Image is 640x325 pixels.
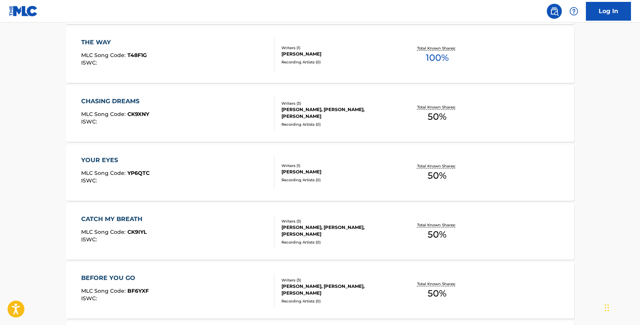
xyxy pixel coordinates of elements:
div: Recording Artists ( 0 ) [281,177,395,183]
div: Recording Artists ( 0 ) [281,122,395,127]
div: [PERSON_NAME], [PERSON_NAME], [PERSON_NAME] [281,283,395,296]
div: Writers ( 3 ) [281,101,395,106]
img: MLC Logo [9,6,38,17]
span: YP6QTC [127,170,150,176]
div: Recording Artists ( 0 ) [281,239,395,245]
a: Log In [586,2,631,21]
div: THE WAY [81,38,147,47]
span: T48F1G [127,52,147,59]
div: Writers ( 1 ) [281,45,395,51]
a: CHASING DREAMSMLC Song Code:CK9XNYISWC:Writers (3)[PERSON_NAME], [PERSON_NAME], [PERSON_NAME]Reco... [66,86,574,142]
span: MLC Song Code : [81,170,127,176]
span: ISWC : [81,236,99,243]
iframe: Chat Widget [602,289,640,325]
span: MLC Song Code : [81,111,127,117]
div: YOUR EYES [81,156,150,165]
span: CK9XNY [127,111,149,117]
span: 50 % [428,110,446,123]
div: CATCH MY BREATH [81,215,147,224]
img: help [569,7,578,16]
p: Total Known Shares: [417,163,457,169]
div: [PERSON_NAME] [281,169,395,175]
div: CHASING DREAMS [81,97,149,106]
span: 50 % [428,287,446,300]
div: [PERSON_NAME], [PERSON_NAME], [PERSON_NAME] [281,106,395,120]
span: MLC Song Code : [81,229,127,235]
img: search [550,7,559,16]
span: ISWC : [81,118,99,125]
a: YOUR EYESMLC Song Code:YP6QTCISWC:Writers (1)[PERSON_NAME]Recording Artists (0)Total Known Shares... [66,144,574,201]
div: Recording Artists ( 0 ) [281,59,395,65]
span: 50 % [428,228,446,241]
span: 50 % [428,169,446,182]
a: THE WAYMLC Song Code:T48F1GISWC:Writers (1)[PERSON_NAME]Recording Artists (0)Total Known Shares:100% [66,27,574,83]
span: ISWC : [81,59,99,66]
div: Writers ( 3 ) [281,277,395,283]
div: Recording Artists ( 0 ) [281,298,395,304]
span: CK9IYL [127,229,147,235]
a: BEFORE YOU GOMLC Song Code:BF6YXFISWC:Writers (3)[PERSON_NAME], [PERSON_NAME], [PERSON_NAME]Recor... [66,262,574,319]
div: Trascina [605,296,609,319]
p: Total Known Shares: [417,222,457,228]
span: 100 % [426,51,449,65]
div: [PERSON_NAME] [281,51,395,57]
div: BEFORE YOU GO [81,274,149,283]
p: Total Known Shares: [417,281,457,287]
div: [PERSON_NAME], [PERSON_NAME], [PERSON_NAME] [281,224,395,238]
div: Widget chat [602,289,640,325]
span: MLC Song Code : [81,52,127,59]
a: Public Search [547,4,562,19]
p: Total Known Shares: [417,45,457,51]
span: ISWC : [81,177,99,184]
div: Writers ( 3 ) [281,218,395,224]
div: Help [566,4,581,19]
a: CATCH MY BREATHMLC Song Code:CK9IYLISWC:Writers (3)[PERSON_NAME], [PERSON_NAME], [PERSON_NAME]Rec... [66,203,574,260]
span: MLC Song Code : [81,287,127,294]
p: Total Known Shares: [417,104,457,110]
div: Writers ( 1 ) [281,163,395,169]
span: ISWC : [81,295,99,302]
span: BF6YXF [127,287,149,294]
